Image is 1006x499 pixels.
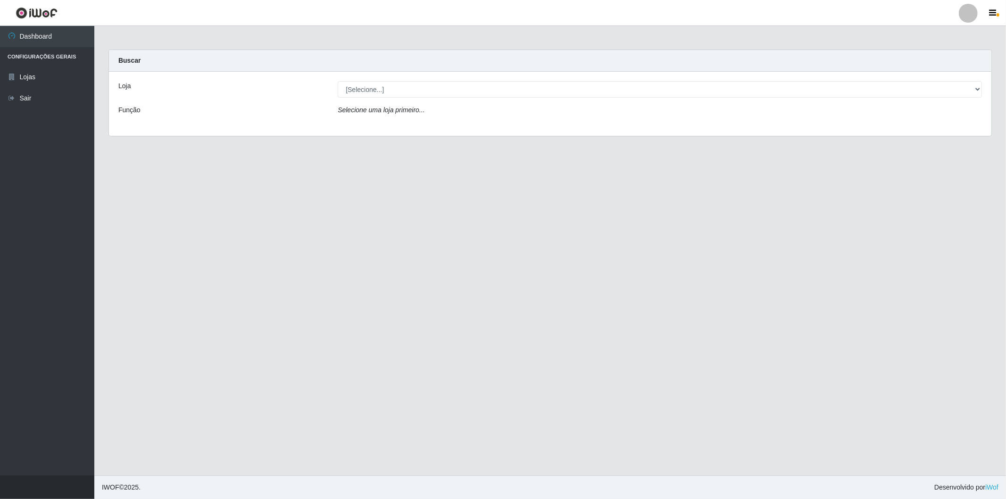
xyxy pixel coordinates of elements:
[985,483,998,491] a: iWof
[102,483,119,491] span: IWOF
[118,105,141,115] label: Função
[16,7,58,19] img: CoreUI Logo
[102,482,141,492] span: © 2025 .
[934,482,998,492] span: Desenvolvido por
[118,57,141,64] strong: Buscar
[118,81,131,91] label: Loja
[338,106,424,114] i: Selecione uma loja primeiro...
